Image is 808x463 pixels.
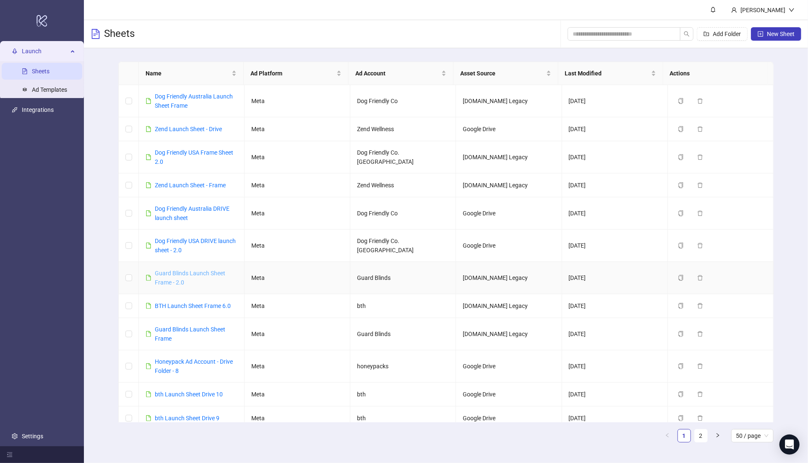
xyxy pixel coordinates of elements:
span: file [146,126,151,132]
span: file [146,243,151,248]
td: Meta [245,230,350,262]
th: Name [139,62,244,85]
td: bth [350,406,456,430]
th: Asset Source [454,62,558,85]
span: delete [697,275,703,281]
td: bth [350,294,456,318]
span: delete [697,98,703,104]
td: Google Drive [456,117,562,141]
span: Ad Platform [250,69,335,78]
span: New Sheet [767,31,795,37]
td: Meta [245,173,350,197]
td: Meta [245,197,350,230]
span: down [789,7,795,13]
span: file [146,331,151,337]
td: [DATE] [562,406,668,430]
a: Honeypack Ad Account - Drive Folder - 8 [155,358,233,374]
td: [DATE] [562,318,668,350]
a: Dog Friendly USA DRIVE launch sheet - 2.0 [155,238,236,253]
td: Meta [245,406,350,430]
span: bell [710,7,716,13]
td: [DATE] [562,294,668,318]
span: copy [678,391,684,397]
td: Meta [245,383,350,406]
td: [DOMAIN_NAME] Legacy [456,318,562,350]
td: Dog Friendly Co [350,197,456,230]
td: [DOMAIN_NAME] Legacy [456,85,562,117]
span: plus-square [758,31,764,37]
td: Google Drive [456,197,562,230]
span: file [146,210,151,216]
span: rocket [12,48,18,54]
a: Dog Friendly Australia Launch Sheet Frame [155,93,233,109]
a: Dog Friendly Australia DRIVE launch sheet [155,205,229,221]
span: delete [697,415,703,421]
td: Dog Friendly Co [350,85,456,117]
td: [DOMAIN_NAME] Legacy [456,262,562,294]
td: honeypacks [350,350,456,383]
span: copy [678,182,684,188]
th: Last Modified [558,62,663,85]
span: copy [678,98,684,104]
button: New Sheet [751,27,801,41]
span: Ad Account [355,69,440,78]
span: copy [678,415,684,421]
a: Zend Launch Sheet - Drive [155,126,222,132]
td: Zend Wellness [350,173,456,197]
span: delete [697,126,703,132]
span: delete [697,303,703,309]
td: Meta [245,117,350,141]
td: Zend Wellness [350,117,456,141]
a: Ad Templates [32,86,67,93]
td: [DOMAIN_NAME] Legacy [456,294,562,318]
td: Dog Friendly Co. [GEOGRAPHIC_DATA] [350,141,456,173]
button: right [711,429,725,442]
td: [DOMAIN_NAME] Legacy [456,173,562,197]
td: [DATE] [562,197,668,230]
li: Previous Page [661,429,674,442]
td: Meta [245,350,350,383]
div: [PERSON_NAME] [737,5,789,15]
td: [DATE] [562,141,668,173]
a: bth Launch Sheet Drive 9 [155,415,219,422]
td: Google Drive [456,406,562,430]
div: Open Intercom Messenger [779,435,800,455]
a: bth Launch Sheet Drive 10 [155,391,223,398]
span: copy [678,275,684,281]
span: right [715,433,720,438]
th: Ad Account [349,62,454,85]
span: delete [697,391,703,397]
span: delete [697,154,703,160]
button: left [661,429,674,442]
span: folder-add [704,31,709,37]
span: copy [678,126,684,132]
button: Add Folder [697,27,748,41]
span: file [146,363,151,369]
span: file [146,391,151,397]
span: delete [697,331,703,337]
span: copy [678,154,684,160]
td: [DATE] [562,383,668,406]
td: Guard Blinds [350,318,456,350]
span: copy [678,243,684,248]
a: Guard Blinds Launch Sheet Frame - 2.0 [155,270,225,286]
span: search [684,31,690,37]
span: Add Folder [713,31,741,37]
span: copy [678,303,684,309]
span: left [665,433,670,438]
span: file [146,98,151,104]
a: Settings [22,433,43,440]
td: Meta [245,318,350,350]
td: Meta [245,85,350,117]
h3: Sheets [104,27,135,41]
td: [DATE] [562,85,668,117]
span: file [146,154,151,160]
td: [DATE] [562,262,668,294]
li: Next Page [711,429,725,442]
span: file-text [91,29,101,39]
a: Zend Launch Sheet - Frame [155,182,226,189]
td: [DATE] [562,230,668,262]
td: Google Drive [456,230,562,262]
td: Google Drive [456,350,562,383]
a: 1 [678,429,691,442]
